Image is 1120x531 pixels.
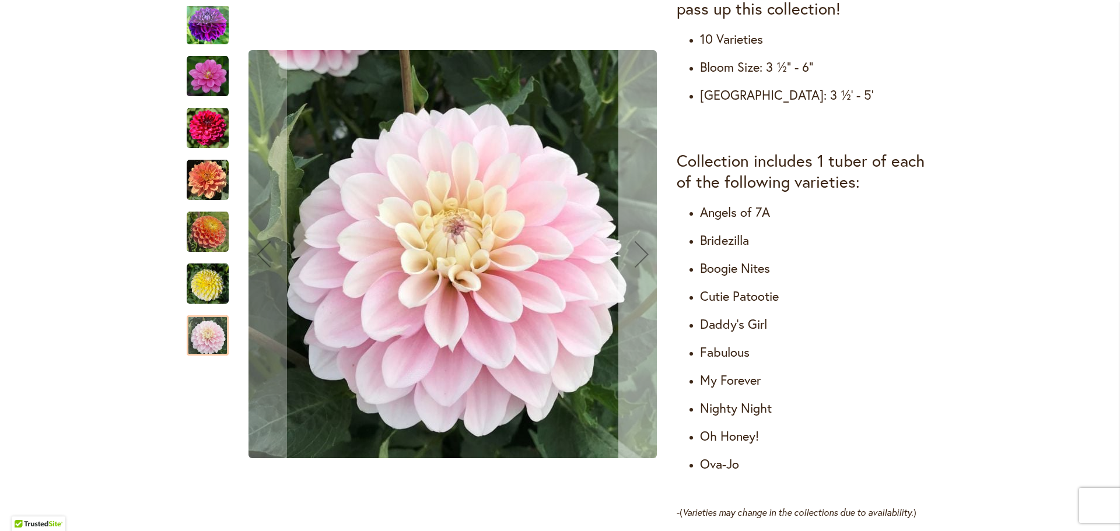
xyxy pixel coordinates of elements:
[240,6,665,503] div: Cut Flower CollectionCut Flower CollectionCUT FLOWER COLLECTION
[700,59,933,75] h4: Bloom Size: 3 ½" - 6"
[187,252,240,304] div: Cut Flower Collection
[700,260,933,276] h4: Boogie Nites
[187,304,229,356] div: Cut Flower Collection
[700,288,933,304] h4: Cutie Patootie
[187,159,229,201] img: Cut Flower Collection
[677,150,933,192] h3: Collection includes 1 tuber of each of the following varieties:
[700,344,933,360] h4: Fabulous
[700,316,933,332] h4: Daddy's Girl
[240,6,719,503] div: Product Images
[9,490,41,522] iframe: Launch Accessibility Center
[700,232,933,248] h4: Bridezilla
[187,96,240,148] div: Cut Flower Collection
[187,3,229,45] img: Cut Flower Collection
[240,6,287,503] button: Previous
[700,428,933,444] h4: Oh Honey!
[700,31,933,47] h4: 10 Varieties
[187,200,240,252] div: Cut Flower Collection
[682,507,914,518] em: Varieties may change in the collections due to availability.
[700,87,933,103] h4: [GEOGRAPHIC_DATA]: 3 ½' - 5'
[187,44,240,96] div: Cut Flower Collection
[187,107,229,149] img: Cut Flower Collection
[240,6,665,503] div: Cut Flower Collection
[700,204,933,220] h4: Angels of 7A
[700,400,933,416] h4: Nighty Night
[187,263,229,305] img: Cut Flower Collection
[700,372,933,388] h4: My Forever
[677,506,933,519] p: -( )
[187,211,229,253] img: Cut Flower Collection
[700,456,933,472] h4: Ova-Jo
[187,148,240,200] div: Cut Flower Collection
[187,55,229,97] img: Cut Flower Collection
[187,6,229,23] div: Previous
[249,50,657,458] img: Cut Flower Collection
[618,6,665,503] button: Next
